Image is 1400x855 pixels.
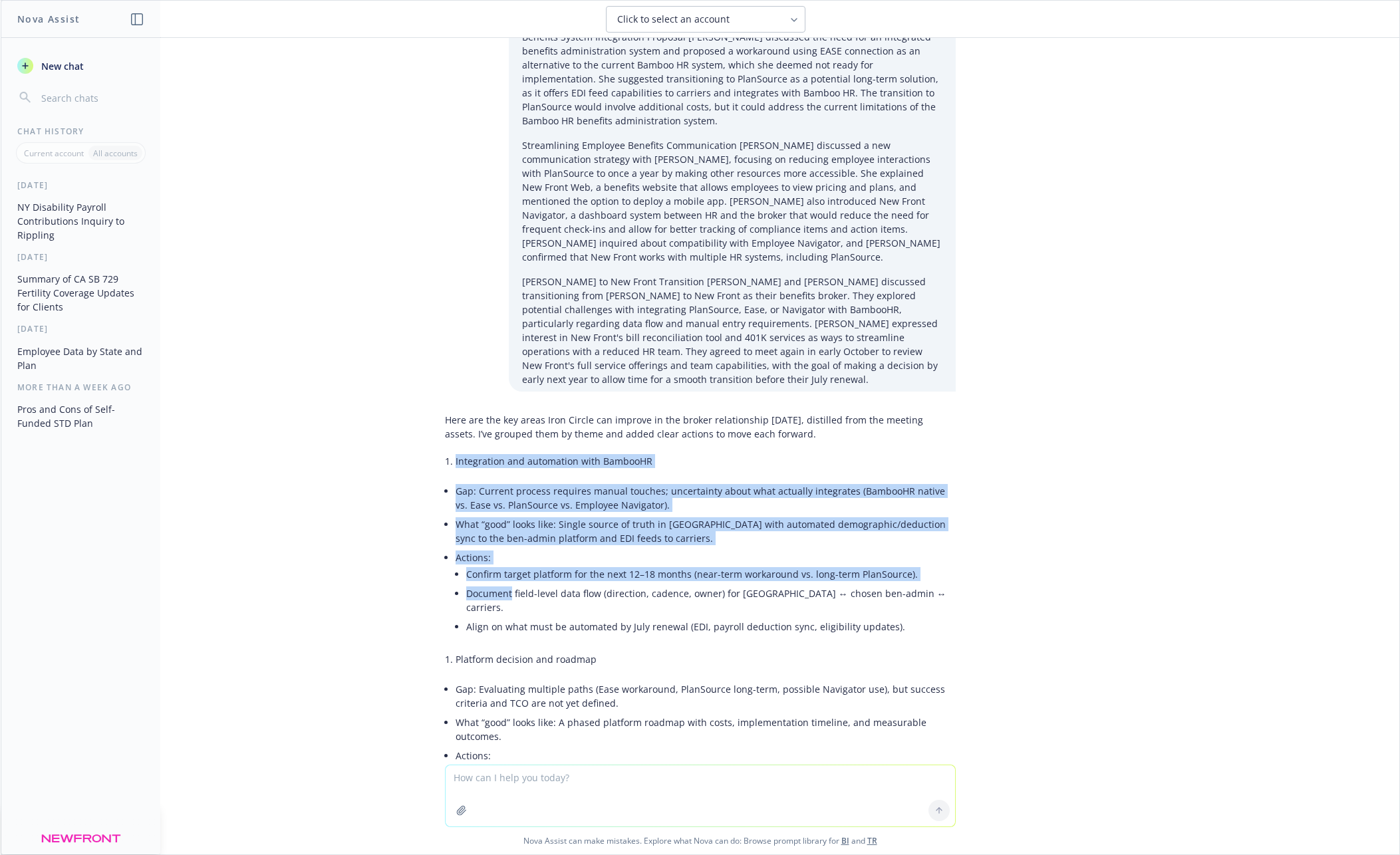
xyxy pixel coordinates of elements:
li: Actions: [456,548,956,639]
p: Current account [24,148,84,159]
button: New chat [12,54,150,78]
p: Streamlining Employee Benefits Communication [PERSON_NAME] discussed a new communication strategy... [522,138,942,264]
span: Click to select an account [617,13,730,26]
a: BI [841,835,849,846]
button: Employee Data by State and Plan [12,340,150,376]
button: Summary of CA SB 729 Fertility Coverage Updates for Clients [12,268,150,318]
button: Pros and Cons of Self-Funded STD Plan [12,398,150,434]
div: [DATE] [1,251,160,263]
button: Click to select an account [606,6,805,33]
a: TR [867,835,877,846]
input: Search chats [39,88,144,107]
li: Confirm target platform for the next 12–18 months (near-term workaround vs. long-term PlanSource). [466,564,956,584]
div: More than a week ago [1,382,160,393]
p: Benefits System Integration Proposal [PERSON_NAME] discussed the need for an integrated benefits ... [522,30,942,128]
div: [DATE] [1,180,160,191]
p: Here are the key areas Iron Circle can improve in the broker relationship [DATE], distilled from ... [445,413,956,441]
li: Integration and automation with BambooHR [456,451,956,471]
li: Document field-level data flow (direction, cadence, owner) for [GEOGRAPHIC_DATA] ↔ chosen ben-adm... [466,584,956,617]
li: What “good” looks like: Single source of truth in [GEOGRAPHIC_DATA] with automated demographic/de... [456,515,956,548]
h1: Nova Assist [17,12,80,26]
li: Actions: [456,746,956,818]
div: [DATE] [1,323,160,334]
button: NY Disability Payroll Contributions Inquiry to Rippling [12,196,150,246]
li: What “good” looks like: A phased platform roadmap with costs, implementation timeline, and measur... [456,713,956,746]
div: Chat History [1,126,160,137]
li: Define decision criteria (integration depth, carrier EDI availability, admin effort, cost, timeli... [466,763,956,782]
p: All accounts [93,148,138,159]
li: Align on what must be automated by July renewal (EDI, payroll deduction sync, eligibility updates). [466,617,956,636]
span: New chat [39,59,84,73]
span: Nova Assist can make mistakes. Explore what Nova can do: Browse prompt library for and [6,827,1394,854]
p: [PERSON_NAME] to New Front Transition [PERSON_NAME] and [PERSON_NAME] discussed transitioning fro... [522,275,942,386]
li: Gap: Current process requires manual touches; uncertainty about what actually integrates (BambooH... [456,481,956,515]
li: Platform decision and roadmap [456,650,956,669]
li: Gap: Evaluating multiple paths (Ease workaround, PlanSource long-term, possible Navigator use), b... [456,679,956,713]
